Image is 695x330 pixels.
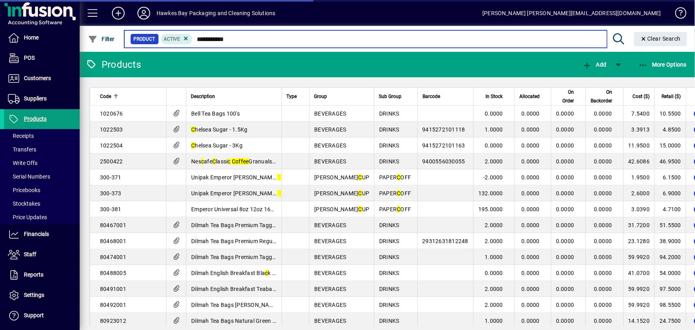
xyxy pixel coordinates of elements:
td: 31.7200 [623,217,655,233]
td: 4.7100 [654,201,686,217]
td: 54.0000 [654,265,686,281]
span: 300-373 [100,190,121,196]
span: 0.0000 [594,238,612,244]
span: On Backorder [591,88,612,105]
span: 0.0000 [594,270,612,276]
span: Price Updates [8,214,47,220]
span: 2.0000 [485,302,503,308]
span: Active [164,36,180,42]
a: Pricebooks [4,183,80,197]
span: 0.0000 [556,302,574,308]
span: Pricebooks [8,187,40,193]
a: Stocktakes [4,197,80,210]
a: Knowledge Base [669,2,685,27]
em: C [191,142,195,149]
td: 59.9920 [623,297,655,313]
span: BEVERAGES [314,158,346,165]
span: Description [191,92,215,101]
a: Receipts [4,129,80,143]
em: Coffee [232,158,249,165]
span: PAPER OFF [379,174,411,181]
div: On Backorder [591,88,619,105]
span: 0.0000 [556,238,574,244]
button: Add [106,6,131,20]
div: Allocated [519,92,547,101]
span: Emperor Universal 8oz 12oz 16oz Lid White [191,206,301,212]
span: 0.0000 [594,254,612,260]
span: DRINKS [379,158,399,165]
span: Filter [88,36,115,42]
span: 0.0000 [556,286,574,292]
span: Receipts [8,133,34,139]
span: 0.0000 [556,270,574,276]
span: 0.0000 [522,222,540,228]
span: Bell Tea Bags 100's [191,110,240,117]
span: 0.0000 [522,174,540,181]
span: BEVERAGES [314,142,346,149]
span: Clear Search [640,35,681,42]
span: BEVERAGES [314,238,346,244]
span: Unipak Emperor [PERSON_NAME] up 12oz [191,190,301,196]
em: C [212,158,216,165]
a: Serial Numbers [4,170,80,183]
span: 0.0000 [594,318,612,324]
span: Home [24,34,39,41]
span: 0.0000 [594,302,612,308]
em: C [397,206,401,212]
span: 2.0000 [485,238,503,244]
span: 0.0000 [594,158,612,165]
span: 0.0000 [556,318,574,324]
span: DRINKS [379,142,399,149]
span: Nes afe lassi Granuals 500gm [191,158,292,165]
em: C [277,174,281,181]
td: 94.2000 [654,249,686,265]
span: 80474001 [100,254,126,260]
td: 3.0390 [623,201,655,217]
span: 0.0000 [594,206,612,212]
span: Unipak Emperor [PERSON_NAME] up 8oz [191,174,298,181]
td: 98.5500 [654,297,686,313]
span: 1.0000 [485,318,503,324]
span: [PERSON_NAME] UP [314,206,369,212]
span: 0.0000 [522,238,540,244]
span: BEVERAGES [314,126,346,133]
a: Transfers [4,143,80,156]
em: C [191,126,195,133]
span: DRINKS [379,318,399,324]
span: 0.0000 [594,222,612,228]
span: BEVERAGES [314,286,346,292]
span: -2.0000 [483,174,503,181]
span: In Stock [486,92,503,101]
span: Retail ($) [662,92,681,101]
a: Write Offs [4,156,80,170]
span: Stocktakes [8,200,40,207]
a: POS [4,48,80,68]
span: Customers [24,75,51,81]
span: Dilmah Tea Bags Premium Tagged Foil Enveloped 500 units per tn [191,222,360,228]
td: 51.5500 [654,217,686,233]
td: 46.9500 [654,153,686,169]
span: 1022504 [100,142,123,149]
span: 0.0000 [556,206,574,212]
button: Profile [131,6,157,20]
span: 0.0000 [522,142,540,149]
span: Write Offs [8,160,37,166]
span: BEVERAGES [314,270,346,276]
td: 38.9000 [654,233,686,249]
span: Settings [24,292,44,298]
a: Home [4,28,80,48]
em: c [265,270,268,276]
span: Dilmah Tea Bags [PERSON_NAME] Grey Bla k Tea Foil Enveloped 500 units per tn [191,302,399,308]
span: 0.0000 [522,190,540,196]
button: Filter [86,32,117,46]
span: 9415272101163 [423,142,465,149]
span: DRINKS [379,222,399,228]
span: Sub Group [379,92,402,101]
button: More Options [636,57,689,72]
span: 0.0000 [556,190,574,196]
span: 0.0000 [556,142,574,149]
span: 0.0000 [594,110,612,117]
span: Suppliers [24,95,47,102]
div: Description [191,92,277,101]
a: Customers [4,69,80,88]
